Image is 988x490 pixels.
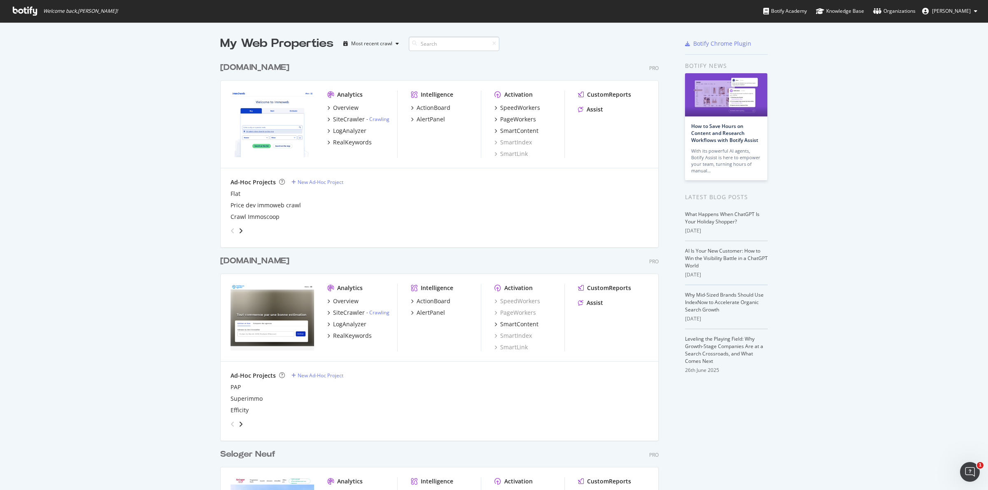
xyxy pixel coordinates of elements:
a: Why Mid-Sized Brands Should Use IndexNow to Accelerate Organic Search Growth [685,291,764,313]
div: CustomReports [587,91,631,99]
a: PageWorkers [494,309,536,317]
div: ActionBoard [417,104,450,112]
a: SmartLink [494,343,528,351]
div: 26th June 2025 [685,367,768,374]
a: Seloger Neuf [220,448,279,460]
a: AI Is Your New Customer: How to Win the Visibility Battle in a ChatGPT World [685,247,768,269]
div: My Web Properties [220,35,333,52]
div: SmartIndex [494,332,532,340]
div: Assist [587,105,603,114]
span: 1 [977,462,983,469]
a: [DOMAIN_NAME] [220,255,293,267]
span: Welcome back, [PERSON_NAME] ! [43,8,118,14]
div: CustomReports [587,284,631,292]
a: SmartLink [494,150,528,158]
div: Botify Chrome Plugin [693,39,751,48]
a: New Ad-Hoc Project [291,179,343,186]
a: CustomReports [578,284,631,292]
div: Overview [333,297,359,305]
a: LogAnalyzer [327,127,366,135]
a: New Ad-Hoc Project [291,372,343,379]
div: angle-left [227,224,238,237]
div: Activation [504,91,533,99]
a: AlertPanel [411,309,445,317]
div: Seloger Neuf [220,448,275,460]
a: Flat [231,190,240,198]
div: Activation [504,477,533,485]
a: Assist [578,105,603,114]
div: Pro [649,258,659,265]
a: SpeedWorkers [494,297,540,305]
a: ActionBoard [411,297,450,305]
div: RealKeywords [333,138,372,146]
a: SmartContent [494,127,538,135]
div: Most recent crawl [351,41,392,46]
img: meilleursagents.com [231,284,314,351]
div: CustomReports [587,477,631,485]
a: Assist [578,299,603,307]
div: With its powerful AI agents, Botify Assist is here to empower your team, turning hours of manual… [691,148,761,174]
a: How to Save Hours on Content and Research Workflows with Botify Assist [691,123,758,144]
div: LogAnalyzer [333,127,366,135]
div: Pro [649,451,659,458]
a: Botify Chrome Plugin [685,39,751,48]
div: Organizations [873,7,916,15]
div: LogAnalyzer [333,320,366,328]
div: Activation [504,284,533,292]
a: Price dev immoweb crawl [231,201,301,209]
a: SiteCrawler- Crawling [327,115,389,123]
a: Superimmo [231,395,263,403]
a: SmartContent [494,320,538,328]
a: SpeedWorkers [494,104,540,112]
div: Analytics [337,284,363,292]
iframe: Intercom live chat [960,462,980,482]
div: SpeedWorkers [500,104,540,112]
div: SiteCrawler [333,115,365,123]
a: CustomReports [578,91,631,99]
span: Yannick Laurent [932,7,971,14]
div: [DATE] [685,271,768,279]
a: RealKeywords [327,138,372,146]
div: RealKeywords [333,332,372,340]
a: Crawling [369,116,389,123]
div: - [366,309,389,316]
img: How to Save Hours on Content and Research Workflows with Botify Assist [685,73,767,116]
div: Intelligence [421,284,453,292]
div: SmartContent [500,127,538,135]
a: RealKeywords [327,332,372,340]
div: SmartIndex [494,138,532,146]
div: angle-right [238,227,244,235]
div: Botify Academy [763,7,807,15]
div: Ad-Hoc Projects [231,372,276,380]
div: Knowledge Base [816,7,864,15]
div: Pro [649,65,659,72]
div: PageWorkers [500,115,536,123]
a: AlertPanel [411,115,445,123]
div: Analytics [337,91,363,99]
div: SiteCrawler [333,309,365,317]
a: Overview [327,104,359,112]
input: Search [409,37,499,51]
div: angle-left [227,418,238,431]
a: PageWorkers [494,115,536,123]
button: Most recent crawl [340,37,402,50]
button: [PERSON_NAME] [916,5,984,18]
div: Analytics [337,477,363,485]
div: [DOMAIN_NAME] [220,62,289,74]
a: Crawling [369,309,389,316]
a: PAP [231,383,241,391]
a: ActionBoard [411,104,450,112]
div: AlertPanel [417,309,445,317]
a: What Happens When ChatGPT Is Your Holiday Shopper? [685,211,760,225]
a: Overview [327,297,359,305]
div: Latest Blog Posts [685,193,768,202]
a: Leveling the Playing Field: Why Growth-Stage Companies Are at a Search Crossroads, and What Comes... [685,335,763,365]
a: Crawl Immoscoop [231,213,280,221]
div: AlertPanel [417,115,445,123]
a: CustomReports [578,477,631,485]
